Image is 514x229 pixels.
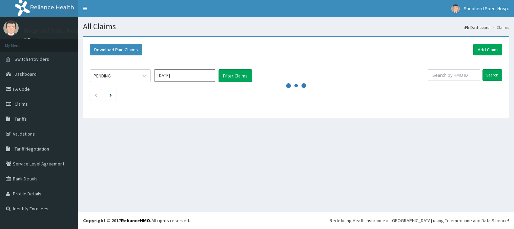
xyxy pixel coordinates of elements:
[90,44,142,55] button: Download Paid Claims
[121,217,150,224] a: RelianceHMO
[482,69,502,81] input: Search
[15,71,37,77] span: Dashboard
[3,20,19,36] img: User Image
[83,22,509,31] h1: All Claims
[15,116,27,122] span: Tariffs
[428,69,480,81] input: Search by HMO ID
[219,69,252,82] button: Filter Claims
[94,72,111,79] div: PENDING
[15,56,49,62] span: Switch Providers
[464,5,509,12] span: Shepherd Spec. Hosp.
[490,24,509,30] li: Claims
[286,75,306,96] svg: audio-loading
[473,44,502,55] a: Add Claim
[330,217,509,224] div: Redefining Heath Insurance in [GEOGRAPHIC_DATA] using Telemedicine and Data Science!
[109,92,112,98] a: Next page
[465,24,490,30] a: Dashboard
[15,101,28,107] span: Claims
[83,217,151,224] strong: Copyright © 2017 .
[24,37,40,42] a: Online
[78,212,514,229] footer: All rights reserved.
[451,4,460,13] img: User Image
[94,92,97,98] a: Previous page
[154,69,215,82] input: Select Month and Year
[15,146,49,152] span: Tariff Negotiation
[24,28,82,34] p: Shepherd Spec. Hosp.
